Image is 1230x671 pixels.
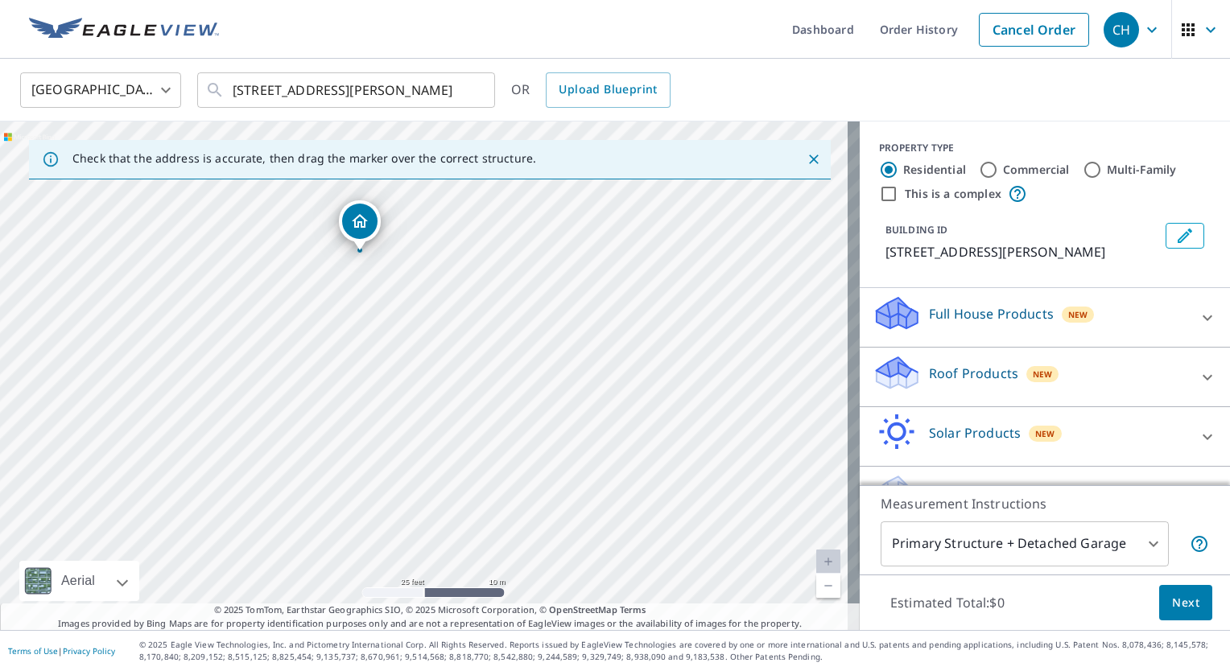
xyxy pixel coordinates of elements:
[929,304,1054,323] p: Full House Products
[8,646,115,656] p: |
[1068,308,1088,321] span: New
[1172,593,1199,613] span: Next
[20,68,181,113] div: [GEOGRAPHIC_DATA]
[139,639,1222,663] p: © 2025 Eagle View Technologies, Inc. and Pictometry International Corp. All Rights Reserved. Repo...
[549,603,617,615] a: OpenStreetMap
[873,414,1217,459] div: Solar ProductsNew
[803,149,824,170] button: Close
[233,68,462,113] input: Search by address or latitude-longitude
[1035,427,1055,440] span: New
[879,141,1211,155] div: PROPERTY TYPE
[19,561,139,601] div: Aerial
[903,162,966,178] label: Residential
[56,561,100,601] div: Aerial
[214,603,646,617] span: © 2025 TomTom, Earthstar Geographics SIO, © 2025 Microsoft Corporation, ©
[816,574,840,598] a: Current Level 20, Zoom Out
[873,294,1217,340] div: Full House ProductsNew
[339,200,381,250] div: Dropped pin, building 1, Residential property, 15111 E Palomino Ln Mica, WA 99023
[63,645,115,657] a: Privacy Policy
[1107,162,1177,178] label: Multi-Family
[885,223,947,237] p: BUILDING ID
[1159,585,1212,621] button: Next
[1166,223,1204,249] button: Edit building 1
[1033,368,1053,381] span: New
[511,72,671,108] div: OR
[979,13,1089,47] a: Cancel Order
[1104,12,1139,47] div: CH
[929,364,1018,383] p: Roof Products
[873,473,1217,519] div: Walls ProductsNew
[29,18,219,42] img: EV Logo
[929,423,1021,443] p: Solar Products
[877,585,1017,620] p: Estimated Total: $0
[620,603,646,615] a: Terms
[1003,162,1070,178] label: Commercial
[72,151,536,166] p: Check that the address is accurate, then drag the marker over the correct structure.
[8,645,58,657] a: Terms of Use
[1190,534,1209,554] span: Your report will include the primary structure and a detached garage if one exists.
[873,354,1217,400] div: Roof ProductsNew
[929,483,1022,502] p: Walls Products
[881,521,1169,566] div: Primary Structure + Detached Garage
[881,494,1209,513] p: Measurement Instructions
[816,550,840,574] a: Current Level 20, Zoom In Disabled
[546,72,670,108] a: Upload Blueprint
[885,242,1159,261] p: [STREET_ADDRESS][PERSON_NAME]
[905,186,1001,202] label: This is a complex
[559,80,657,100] span: Upload Blueprint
